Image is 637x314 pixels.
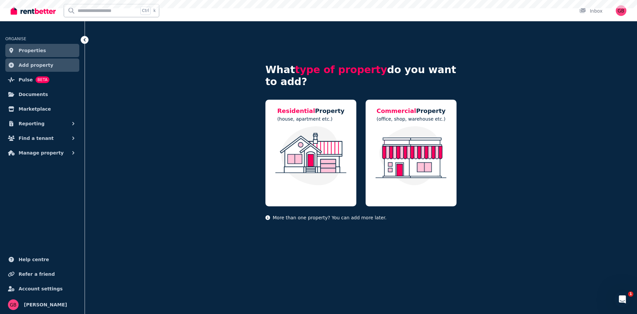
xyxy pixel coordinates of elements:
[5,102,79,116] a: Marketplace
[5,253,79,266] a: Help centre
[277,116,345,122] p: (house, apartment etc.)
[19,285,63,293] span: Account settings
[19,134,54,142] span: Find a tenant
[377,106,446,116] h5: Property
[19,105,51,113] span: Marketplace
[616,5,626,16] img: Georga Brown
[295,64,387,75] span: type of property
[377,107,416,114] span: Commercial
[5,117,79,130] button: Reporting
[628,291,633,297] span: 1
[265,214,457,221] p: More than one property? You can add more later.
[265,64,457,88] h4: What do you want to add?
[5,146,79,159] button: Manage property
[19,90,48,98] span: Documents
[140,6,151,15] span: Ctrl
[8,299,19,310] img: Georga Brown
[377,116,446,122] p: (office, shop, warehouse etc.)
[277,106,345,116] h5: Property
[19,76,33,84] span: Pulse
[24,301,67,309] span: [PERSON_NAME]
[35,76,49,83] span: BETA
[19,256,49,263] span: Help centre
[5,282,79,295] a: Account settings
[11,6,56,16] img: RentBetter
[19,120,44,128] span: Reporting
[19,47,46,54] span: Properties
[5,88,79,101] a: Documents
[579,8,602,14] div: Inbox
[153,8,156,13] span: k
[5,73,79,86] a: PulseBETA
[277,107,315,114] span: Residential
[5,37,26,41] span: ORGANISE
[5,267,79,281] a: Refer a friend
[372,126,450,185] img: Commercial Property
[614,291,630,307] iframe: Intercom live chat
[19,149,64,157] span: Manage property
[272,126,350,185] img: Residential Property
[5,58,79,72] a: Add property
[19,270,55,278] span: Refer a friend
[5,44,79,57] a: Properties
[19,61,53,69] span: Add property
[5,132,79,145] button: Find a tenant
